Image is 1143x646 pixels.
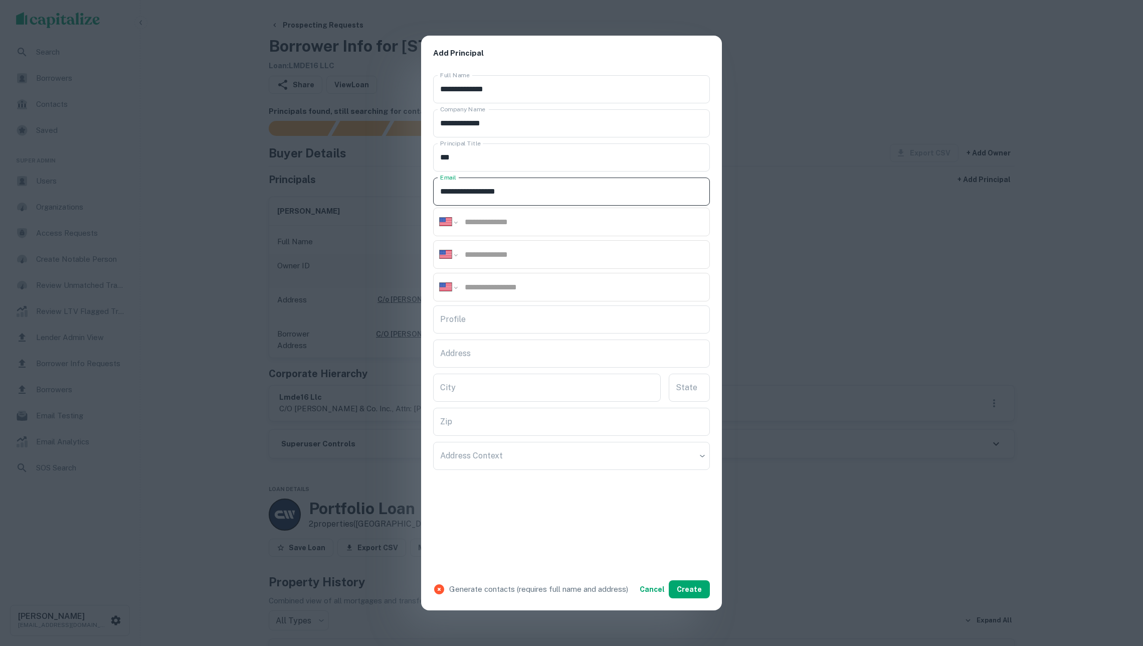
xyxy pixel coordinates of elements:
label: Company Name [440,105,485,113]
iframe: Chat Widget [1093,566,1143,614]
p: Generate contacts (requires full name and address) [449,583,628,595]
button: Create [669,580,710,598]
label: Email [440,173,456,182]
h2: Add Principal [421,36,722,71]
label: Full Name [440,71,470,79]
button: Cancel [636,580,669,598]
label: Principal Title [440,139,481,147]
div: ​ [433,442,710,470]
